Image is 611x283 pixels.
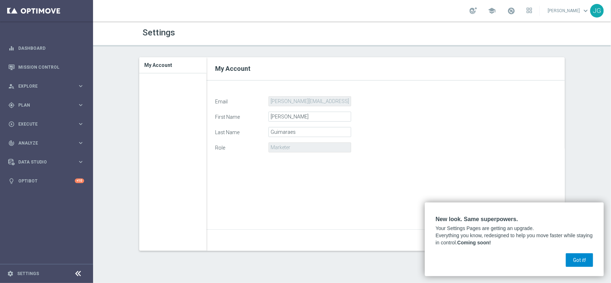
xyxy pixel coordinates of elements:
label: First Name [210,112,268,120]
i: lightbulb [8,178,15,184]
p: Your Settings Pages are getting an upgrade. [436,225,593,232]
span: Plan [18,103,77,107]
span: Everything you know, redesigned to help you move faster while staying in control. [436,233,594,245]
i: keyboard_arrow_right [77,140,84,146]
strong: New look. Same superpowers. [436,216,518,222]
label: Last Name [210,127,268,136]
a: Mission Control [18,58,84,77]
div: +10 [75,179,84,183]
div: Mission Control [8,58,84,77]
a: Settings [17,272,39,276]
span: Explore [18,84,77,88]
div: Dashboard [8,39,84,58]
div: JG [590,4,604,18]
label: Email [210,96,268,105]
div: Plan [8,102,77,108]
h1: Settings [143,28,347,38]
div: Explore [8,83,77,89]
i: keyboard_arrow_right [77,102,84,108]
a: Dashboard [18,39,84,58]
span: school [488,7,496,15]
i: person_search [8,83,15,89]
label: Role [210,142,268,151]
a: Optibot [18,171,75,190]
span: Analyze [18,141,77,145]
h3: My Account [145,57,201,73]
i: track_changes [8,140,15,146]
i: equalizer [8,45,15,52]
div: Data Studio [8,159,77,165]
i: play_circle_outline [8,121,15,127]
span: Execute [18,122,77,126]
i: keyboard_arrow_right [77,83,84,89]
strong: Coming soon! [457,240,491,245]
button: Got it! [566,253,593,267]
span: keyboard_arrow_down [582,7,590,15]
span: My Account [215,65,251,72]
a: [PERSON_NAME] [547,5,590,16]
i: settings [7,270,14,277]
i: keyboard_arrow_right [77,158,84,165]
i: keyboard_arrow_right [77,121,84,127]
i: gps_fixed [8,102,15,108]
div: Analyze [8,140,77,146]
div: Optibot [8,171,84,190]
div: Execute [8,121,77,127]
span: Data Studio [18,160,77,164]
